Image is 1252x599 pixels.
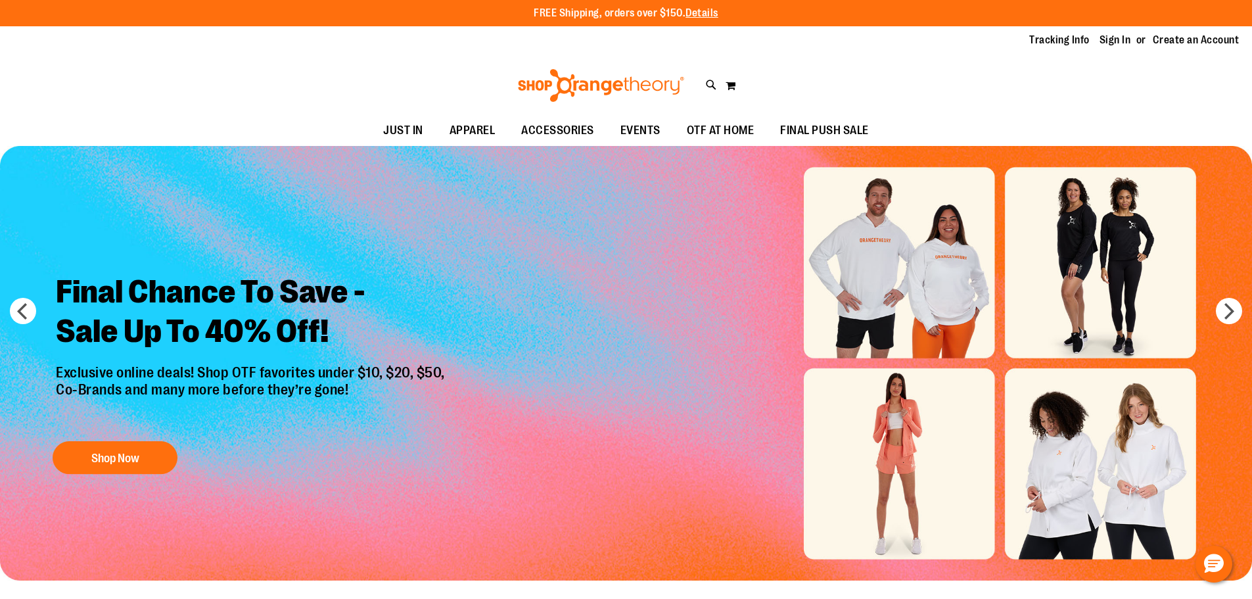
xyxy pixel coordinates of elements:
a: APPAREL [436,116,509,146]
span: JUST IN [383,116,423,145]
p: FREE Shipping, orders over $150. [534,6,718,21]
a: Create an Account [1153,33,1240,47]
a: Details [685,7,718,19]
h2: Final Chance To Save - Sale Up To 40% Off! [46,262,458,364]
button: Shop Now [53,441,177,474]
span: FINAL PUSH SALE [780,116,869,145]
a: OTF AT HOME [674,116,768,146]
span: OTF AT HOME [687,116,754,145]
a: Tracking Info [1029,33,1090,47]
p: Exclusive online deals! Shop OTF favorites under $10, $20, $50, Co-Brands and many more before th... [46,364,458,429]
img: Shop Orangetheory [516,69,686,102]
button: next [1216,298,1242,324]
button: prev [10,298,36,324]
span: ACCESSORIES [521,116,594,145]
a: Final Chance To Save -Sale Up To 40% Off! Exclusive online deals! Shop OTF favorites under $10, $... [46,262,458,481]
span: EVENTS [620,116,661,145]
a: FINAL PUSH SALE [767,116,882,146]
a: ACCESSORIES [508,116,607,146]
a: JUST IN [370,116,436,146]
a: Sign In [1100,33,1131,47]
a: EVENTS [607,116,674,146]
span: APPAREL [450,116,496,145]
button: Hello, have a question? Let’s chat. [1195,546,1232,583]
